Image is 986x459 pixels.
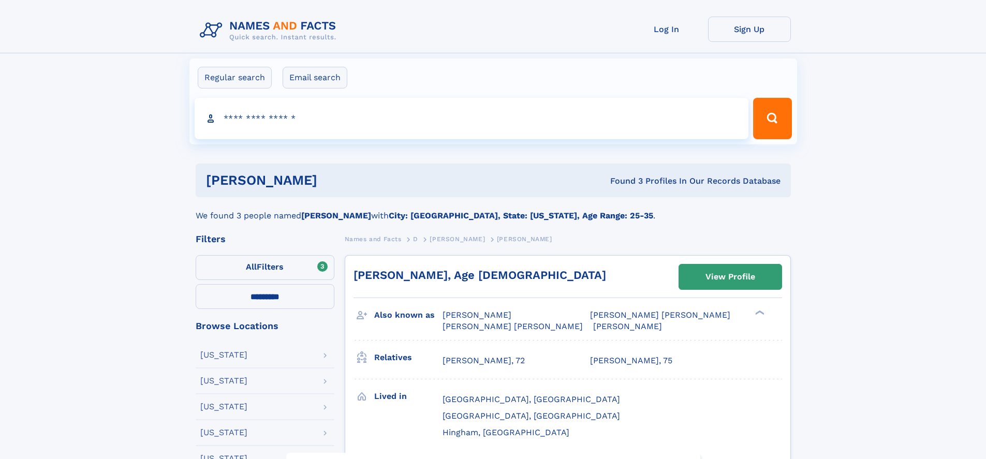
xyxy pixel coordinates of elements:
[345,232,402,245] a: Names and Facts
[590,355,672,366] a: [PERSON_NAME], 75
[374,388,443,405] h3: Lived in
[497,235,552,243] span: [PERSON_NAME]
[705,265,755,289] div: View Profile
[443,310,511,320] span: [PERSON_NAME]
[374,306,443,324] h3: Also known as
[195,98,749,139] input: search input
[464,175,781,187] div: Found 3 Profiles In Our Records Database
[590,310,730,320] span: [PERSON_NAME] [PERSON_NAME]
[198,67,272,88] label: Regular search
[196,197,791,222] div: We found 3 people named with .
[196,255,334,280] label: Filters
[430,232,485,245] a: [PERSON_NAME]
[413,232,418,245] a: D
[443,321,583,331] span: [PERSON_NAME] [PERSON_NAME]
[301,211,371,220] b: [PERSON_NAME]
[708,17,791,42] a: Sign Up
[389,211,653,220] b: City: [GEOGRAPHIC_DATA], State: [US_STATE], Age Range: 25-35
[206,174,464,187] h1: [PERSON_NAME]
[200,377,247,385] div: [US_STATE]
[443,394,620,404] span: [GEOGRAPHIC_DATA], [GEOGRAPHIC_DATA]
[443,355,525,366] a: [PERSON_NAME], 72
[283,67,347,88] label: Email search
[200,403,247,411] div: [US_STATE]
[443,427,569,437] span: Hingham, [GEOGRAPHIC_DATA]
[246,262,257,272] span: All
[200,351,247,359] div: [US_STATE]
[354,269,606,282] a: [PERSON_NAME], Age [DEMOGRAPHIC_DATA]
[625,17,708,42] a: Log In
[374,349,443,366] h3: Relatives
[679,264,782,289] a: View Profile
[430,235,485,243] span: [PERSON_NAME]
[196,234,334,244] div: Filters
[196,321,334,331] div: Browse Locations
[413,235,418,243] span: D
[443,411,620,421] span: [GEOGRAPHIC_DATA], [GEOGRAPHIC_DATA]
[593,321,662,331] span: [PERSON_NAME]
[200,428,247,437] div: [US_STATE]
[753,309,765,316] div: ❯
[196,17,345,45] img: Logo Names and Facts
[753,98,791,139] button: Search Button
